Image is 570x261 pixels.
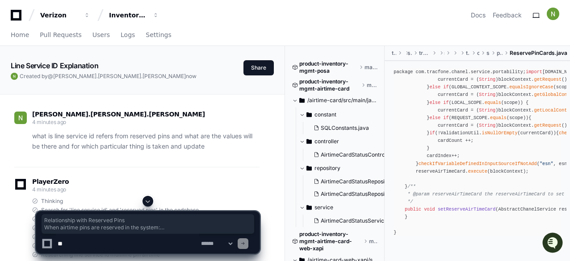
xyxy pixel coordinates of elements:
span: 4 minutes ago [32,119,66,125]
span: Pull Requests [40,32,81,37]
a: Users [92,25,110,46]
span: services [407,50,412,57]
app-text-character-animate: Line Service ID Explanation [11,61,98,70]
a: Docs [471,11,486,20]
span: [PERSON_NAME].[PERSON_NAME].[PERSON_NAME] [32,111,205,118]
span: if [443,115,448,120]
button: controller [299,134,385,149]
img: ACg8ocIiWXJC7lEGJNqNt4FHmPVymFM05ITMeS-frqobA_m8IZ6TxA=s96-c [547,8,559,20]
span: now [186,73,197,79]
img: ACg8ocIiWXJC7lEGJNqNt4FHmPVymFM05ITMeS-frqobA_m8IZ6TxA=s96-c [14,112,27,124]
svg: Directory [299,95,305,106]
span: tracfone [466,50,470,57]
span: else [429,115,440,120]
span: /airtime-card/src/main/java/com/tracfone/airtime/card [307,97,378,104]
a: Settings [146,25,171,46]
span: master [365,64,378,71]
a: Logs [121,25,135,46]
img: PlayerZero [9,9,27,27]
div: We're offline, but we'll be back soon! [30,75,130,83]
svg: Directory [306,109,312,120]
span: String [479,77,495,82]
button: SQLConstants.java [310,122,380,134]
span: getRequest [534,77,562,82]
div: Verizon [40,11,79,20]
span: SQLConstants.java [321,124,369,132]
span: PlayerZero [32,179,69,184]
span: /** * @param reserveAirTimeCard the reserveAirTimeCard to set */ [394,184,564,204]
span: AirtimeCardStatusRepositoryImpl.java [321,191,418,198]
div: Welcome [9,36,163,50]
span: execute [468,169,487,174]
img: ACg8ocIiWXJC7lEGJNqNt4FHmPVymFM05ITMeS-frqobA_m8IZ6TxA=s96-c [11,73,18,80]
span: chanel [477,50,479,57]
img: 1756235613930-3d25f9e4-fa56-45dd-b3ad-e072dfbd1548 [9,66,25,83]
span: else [429,100,440,105]
button: Inventory Management [105,7,163,23]
span: constant [314,111,336,118]
span: checkIfVariableDefinedInInputSourceIfNotAdd [419,161,537,166]
span: service [486,50,490,57]
button: Feedback [493,11,522,20]
span: repository [314,165,340,172]
button: AirtimeCardStatusRepository.java [310,175,387,188]
button: Start new chat [152,69,163,80]
span: Created by [20,73,197,80]
span: tracfone [392,50,396,57]
div: package com.tracfone.chanel.service.portability; [DOMAIN_NAME]; org.chansystem.core.BlockContext;... [394,68,561,236]
a: Home [11,25,29,46]
span: import [526,69,542,75]
span: equals [485,100,501,105]
span: String [479,92,495,97]
span: Settings [146,32,171,37]
span: AirtimeCardStatusRepository.java [321,178,407,185]
svg: Directory [306,136,312,147]
span: if [429,130,435,136]
span: equalsIgnoreCase [509,84,553,90]
span: String [479,108,495,113]
div: Start new chat [30,66,147,75]
span: ReservePinCards.java [510,50,567,57]
button: Verizon [37,7,94,23]
span: isNullOrEmpty [482,130,518,136]
span: else [429,84,440,90]
button: /airtime-card/src/main/java/com/tracfone/airtime/card [292,93,378,108]
span: main [444,50,444,57]
span: Relationship with Reserved Pins When airtime pins are reserved in the system: The reserveAirTimeC... [44,217,251,231]
span: getRequest [534,123,562,128]
span: String [479,123,495,128]
button: AirtimeCardStatusController.java [310,149,387,161]
span: [PERSON_NAME].[PERSON_NAME].[PERSON_NAME] [53,73,186,79]
button: constant [299,108,385,122]
span: AirtimeCardStatusController.java [321,151,405,158]
span: if [443,84,448,90]
span: equals [490,115,507,120]
a: Pull Requests [40,25,81,46]
button: repository [299,161,385,175]
span: Home [11,32,29,37]
span: "esn" [540,161,553,166]
span: Users [92,32,110,37]
span: Logs [121,32,135,37]
span: Pylon [89,94,108,100]
div: Inventory Management [109,11,147,20]
button: AirtimeCardStatusRepositoryImpl.java [310,188,387,200]
span: 4 minutes ago [32,186,66,193]
span: @ [48,73,53,79]
a: Powered byPylon [63,93,108,100]
span: tracfone-chanel [419,50,431,57]
iframe: Open customer support [541,232,566,256]
span: product-inventory-mgmt-airtime-card [299,78,360,92]
span: portability [497,50,503,57]
svg: Directory [306,163,312,174]
button: Share [243,60,274,75]
p: what is line service id refers from reserved pins and what are the values will be there and for w... [32,131,260,152]
span: product-inventory-mgmt-posa [299,60,357,75]
span: if [443,100,448,105]
span: master [367,82,378,89]
span: controller [314,138,339,145]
